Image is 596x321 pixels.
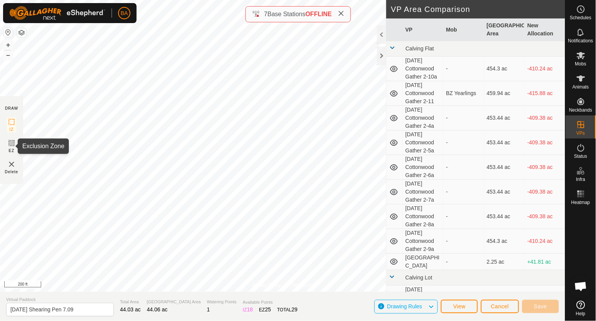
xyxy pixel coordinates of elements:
td: 454.3 ac [484,57,525,81]
span: Base Stations [267,11,306,17]
td: 454.3 ac [484,229,525,254]
span: 44.03 ac [120,306,141,313]
button: Save [522,300,559,313]
td: -415.88 ac [524,81,565,106]
span: Mobs [575,62,586,66]
div: - [446,65,481,73]
td: -410.24 ac [524,57,565,81]
span: VPs [576,131,585,135]
td: +41.81 ac [524,254,565,270]
div: EZ [259,306,271,314]
td: 453.44 ac [484,180,525,204]
td: +20.49 ac [524,286,565,310]
span: Status [574,154,587,159]
span: [GEOGRAPHIC_DATA] Area [147,299,201,305]
span: 1 [207,306,210,313]
span: 44.06 ac [147,306,168,313]
td: -409.38 ac [524,106,565,130]
td: [DATE] Cottonwood Gather 2-8a [402,204,443,229]
span: Neckbands [569,108,592,112]
a: Help [566,298,596,319]
span: Total Area [120,299,141,305]
td: 453.44 ac [484,106,525,130]
span: Drawing Rules [387,303,422,309]
a: Contact Us [290,282,313,289]
button: + [3,40,13,50]
span: OFFLINE [306,11,332,17]
td: -410.24 ac [524,229,565,254]
td: 453.44 ac [484,130,525,155]
span: Help [576,311,586,316]
span: Available Points [243,299,297,306]
th: Mob [443,18,484,41]
span: 18 [247,306,253,313]
button: – [3,50,13,60]
div: - [446,237,481,245]
span: BA [121,9,128,17]
td: [DATE] Cottonwood Gather 2-7a [402,180,443,204]
td: [DATE] Cottonwood Gather 2-4a [402,106,443,130]
th: [GEOGRAPHIC_DATA] Area [484,18,525,41]
td: -409.38 ac [524,130,565,155]
div: - [446,258,481,266]
td: [DATE] Cottonwood Gather 2-5a [402,130,443,155]
span: Watering Points [207,299,237,305]
span: Animals [573,85,589,89]
td: [DATE] Cottonwood Gather 2-6a [402,155,443,180]
th: VP [402,18,443,41]
div: - [446,212,481,221]
button: Reset Map [3,28,13,37]
td: -409.38 ac [524,155,565,180]
span: 7 [264,11,267,17]
td: 2.25 ac [484,254,525,270]
span: Save [534,303,547,309]
td: [DATE] [PERSON_NAME] Hold [402,286,443,310]
div: - [446,188,481,196]
td: [DATE] Cottonwood Gather 2-11 [402,81,443,106]
span: Schedules [570,15,591,20]
div: - [446,163,481,171]
th: New Allocation [524,18,565,41]
div: TOTAL [277,306,297,314]
td: [DATE] Cottonwood Gather 2-9a [402,229,443,254]
h2: VP Area Comparison [391,5,565,14]
button: View [441,300,478,313]
span: 29 [292,306,298,313]
span: Calving Lot [406,274,432,281]
span: Cancel [491,303,509,309]
button: Cancel [481,300,519,313]
td: 23.57 ac [484,286,525,310]
span: Delete [5,169,18,175]
span: Heatmap [571,200,590,205]
span: Calving Flat [406,45,434,52]
span: Virtual Paddock [6,296,114,303]
div: - [446,139,481,147]
span: EZ [9,148,15,154]
td: 453.44 ac [484,204,525,229]
div: IZ [243,306,253,314]
a: Privacy Policy [252,282,281,289]
div: BZ Yearlings [446,89,481,97]
td: 459.94 ac [484,81,525,106]
span: 25 [265,306,271,313]
span: View [453,303,466,309]
td: [DATE] Cottonwood Gather 2-10a [402,57,443,81]
td: -409.38 ac [524,204,565,229]
div: Open chat [569,275,593,298]
div: DRAW [5,105,18,111]
button: Map Layers [17,28,26,37]
td: -409.38 ac [524,180,565,204]
td: [GEOGRAPHIC_DATA] [402,254,443,270]
span: Infra [576,177,585,182]
img: VP [7,160,16,169]
span: IZ [10,127,14,132]
img: Gallagher Logo [9,6,105,20]
span: Notifications [568,38,593,43]
td: 453.44 ac [484,155,525,180]
div: - [446,114,481,122]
